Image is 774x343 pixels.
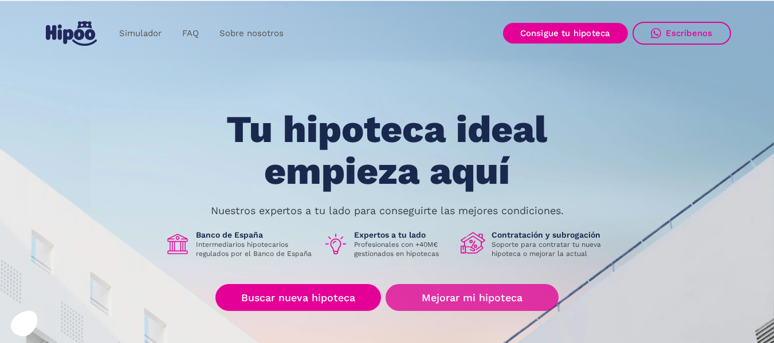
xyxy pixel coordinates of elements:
a: Consigue tu hipoteca [503,23,628,44]
a: Simulador [109,22,172,45]
div: Escríbenos [666,28,713,38]
a: Escríbenos [632,22,731,45]
p: Intermediarios hipotecarios regulados por el Banco de España [196,240,314,258]
h1: Banco de España [196,230,314,240]
a: Buscar nueva hipoteca [215,284,381,311]
a: FAQ [172,22,209,45]
h1: Expertos a tu lado [354,230,451,240]
p: Profesionales con +40M€ gestionados en hipotecas [354,240,451,258]
h1: Contratación y subrogación [492,230,610,240]
h1: Tu hipoteca ideal empieza aquí [170,109,604,192]
a: home [44,17,100,50]
p: Nuestros expertos a tu lado para conseguirte las mejores condiciones. [211,206,564,215]
a: Mejorar mi hipoteca [386,284,558,311]
a: Sobre nosotros [209,22,294,45]
p: Soporte para contratar tu nueva hipoteca o mejorar la actual [492,240,610,258]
